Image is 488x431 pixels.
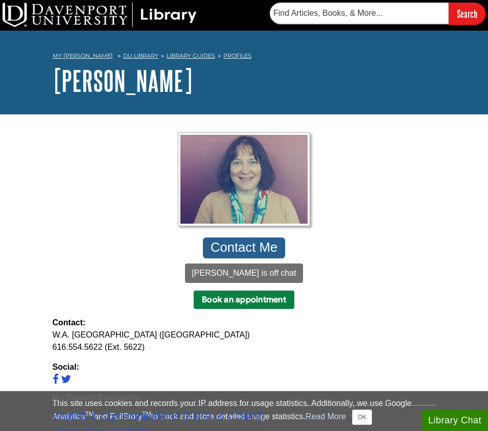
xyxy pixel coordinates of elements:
[223,52,251,59] a: Profiles
[53,361,436,373] strong: Social:
[185,264,303,283] button: [PERSON_NAME] is off chat
[422,410,488,431] button: Library Chat
[194,291,294,309] button: Book an appointment
[3,3,197,27] img: DU Library
[270,3,485,25] form: Searches DU Library's articles, books, and more
[53,317,436,329] strong: Contact:
[53,393,436,405] h2: My Subject Specialties
[53,341,436,353] div: 616.554.5622 (Ext. 5622)
[270,3,449,24] input: Find Articles, Books, & More...
[449,3,485,25] input: Search
[123,52,158,59] a: DU Library
[178,132,310,226] img: Profile Photo
[53,408,436,424] a: English & Communications (ENGL & COMM)
[53,65,436,96] h1: [PERSON_NAME]
[53,329,436,341] div: W.A. [GEOGRAPHIC_DATA] ([GEOGRAPHIC_DATA])
[53,52,113,60] a: My [PERSON_NAME]
[53,49,436,65] nav: breadcrumb
[203,237,286,258] a: Contact Me
[167,52,215,59] a: Library Guides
